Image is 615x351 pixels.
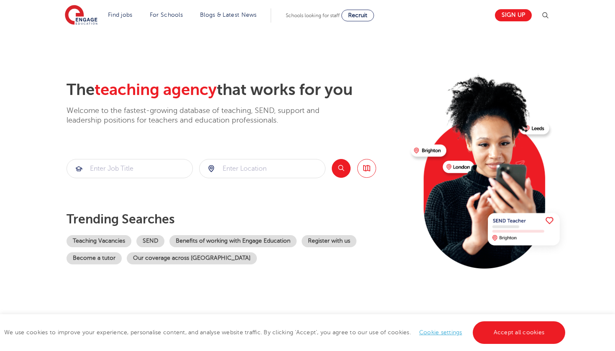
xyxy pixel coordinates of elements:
a: Cookie settings [419,329,462,336]
div: Submit [67,159,193,178]
a: Our coverage across [GEOGRAPHIC_DATA] [127,252,257,264]
a: Accept all cookies [473,321,566,344]
h2: The that works for you [67,80,404,100]
a: Sign up [495,9,532,21]
a: Blogs & Latest News [200,12,257,18]
span: Schools looking for staff [286,13,340,18]
a: Register with us [302,235,356,247]
a: For Schools [150,12,183,18]
input: Submit [67,159,192,178]
a: Teaching Vacancies [67,235,131,247]
p: Trending searches [67,212,404,227]
span: We use cookies to improve your experience, personalise content, and analyse website traffic. By c... [4,329,567,336]
p: Welcome to the fastest-growing database of teaching, SEND, support and leadership positions for t... [67,106,343,126]
button: Search [332,159,351,178]
img: Engage Education [65,5,97,26]
span: Recruit [348,12,367,18]
a: SEND [136,235,164,247]
a: Benefits of working with Engage Education [169,235,297,247]
a: Recruit [341,10,374,21]
span: teaching agency [95,81,217,99]
input: Submit [200,159,325,178]
a: Find jobs [108,12,133,18]
a: Become a tutor [67,252,122,264]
